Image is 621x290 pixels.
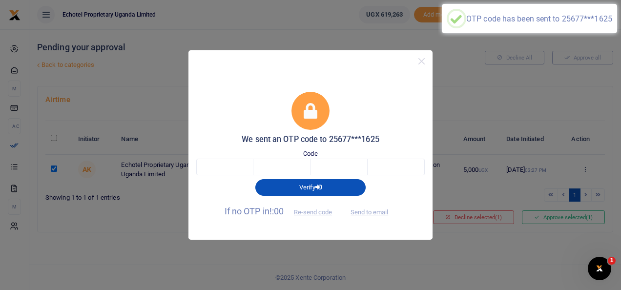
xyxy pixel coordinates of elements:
label: Code [303,149,317,159]
iframe: Intercom live chat [588,257,611,280]
button: Close [414,54,429,68]
h5: We sent an OTP code to 25677***1625 [196,135,425,145]
span: !:00 [269,206,284,216]
span: 1 [608,257,616,265]
button: Verify [255,179,366,196]
span: If no OTP in [225,206,341,216]
div: OTP code has been sent to 25677***1625 [466,14,612,23]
